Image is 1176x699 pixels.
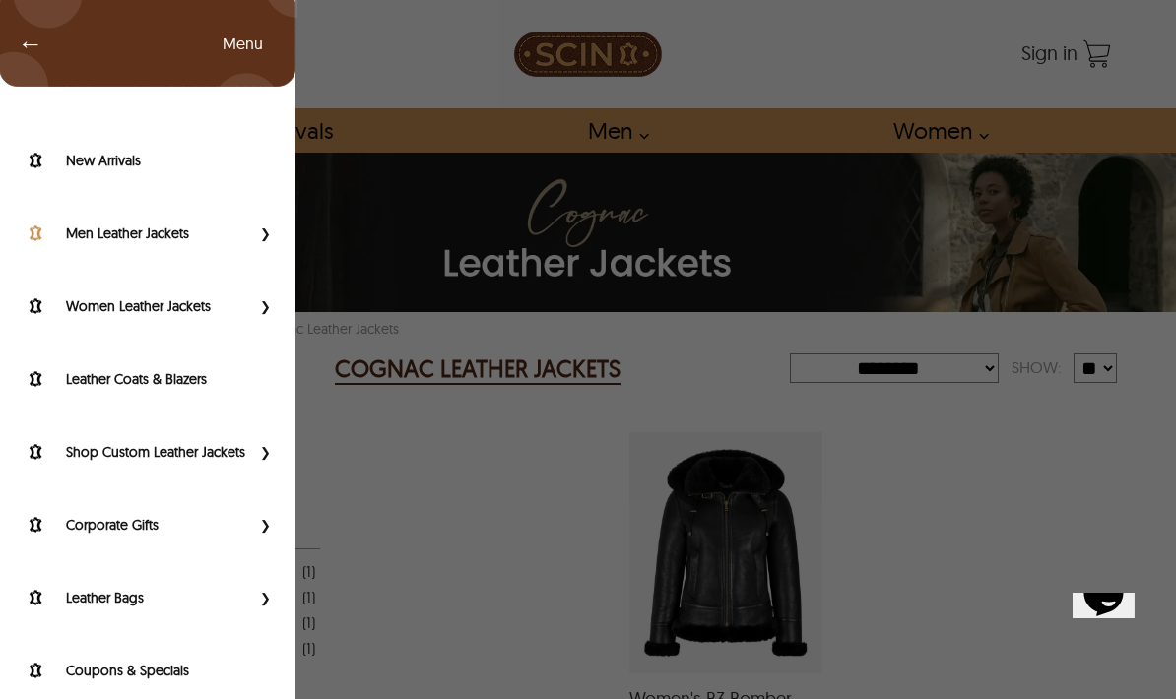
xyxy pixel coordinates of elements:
a: Women Leather Jackets [20,294,250,318]
label: Men Leather Jackets [66,223,250,243]
label: Leather Coats & Blazers [66,369,276,389]
iframe: chat widget [1065,593,1159,683]
label: New Arrivals [66,151,276,170]
a: New Arrivals [20,149,276,172]
a: Men Leather Jackets [20,222,250,245]
label: Women Leather Jackets [66,296,250,316]
a: Shop Leather Coats & Blazers [20,367,276,391]
label: Leather Bags [66,588,250,607]
label: Shop Custom Leather Jackets [66,442,250,462]
a: Shop Custom Leather Jackets [20,440,250,464]
a: Shop Leather Bags [20,586,250,609]
span: Left Menu Items [223,33,283,53]
label: Coupons & Specials [66,661,276,680]
a: Coupons & Specials [20,659,276,682]
a: Shop Corporate Gifts [20,513,250,537]
label: Corporate Gifts [66,515,250,535]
